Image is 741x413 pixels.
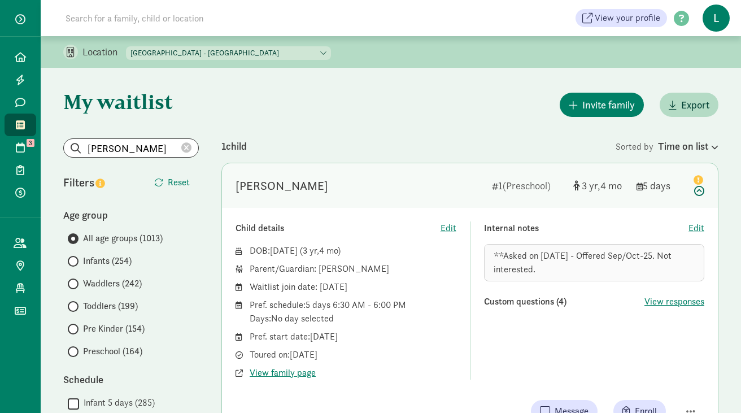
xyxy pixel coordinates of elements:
div: 1 child [221,138,616,154]
span: Preschool (164) [83,345,142,358]
button: Reset [145,171,199,194]
span: Invite family [582,97,635,112]
div: Time on list [658,138,718,154]
span: 3 [27,139,34,147]
iframe: Chat Widget [685,359,741,413]
div: [object Object] [573,178,627,193]
span: L [703,5,730,32]
div: Sorted by [616,138,718,154]
input: Search for a family, child or location [59,7,376,29]
div: Child details [236,221,441,235]
span: 3 [582,179,600,192]
span: Pre Kinder (154) [83,322,145,336]
div: 1 [492,178,564,193]
span: 3 [303,245,319,257]
div: Pref. start date: [DATE] [250,330,456,344]
span: 4 [600,179,622,192]
span: **Asked on [DATE] - Offered Sep/Oct-25. Not interested. [494,250,672,275]
span: Reset [168,176,190,189]
button: Edit [441,221,456,235]
span: Waddlers (242) [83,277,142,290]
span: (Preschool) [503,179,551,192]
div: DOB: ( ) [250,244,456,258]
span: View your profile [595,11,660,25]
div: Parent/Guardian: [PERSON_NAME] [250,262,456,276]
div: Custom questions (4) [484,295,645,308]
div: Pref. schedule: 5 days 6:30 AM - 6:00 PM Days: No day selected [250,298,456,325]
span: Infants (254) [83,254,132,268]
div: Toured on: [DATE] [250,348,456,362]
div: Schedule [63,372,199,387]
div: Internal notes [484,221,689,235]
a: 3 [5,136,36,159]
div: Waitlist join date: [DATE] [250,280,456,294]
span: Export [681,97,709,112]
button: Export [660,93,718,117]
span: Toddlers (199) [83,299,138,313]
div: 5 days [637,178,682,193]
button: Edit [688,221,704,235]
span: All age groups (1013) [83,232,163,245]
h1: My waitlist [63,90,199,113]
input: Search list... [64,139,198,157]
div: Filters [63,174,131,191]
span: 4 [319,245,338,257]
button: View responses [644,295,704,308]
a: View your profile [576,9,667,27]
div: Simon Barton [236,177,328,195]
div: Age group [63,207,199,223]
label: Infant 5 days (285) [79,396,155,410]
button: Invite family [560,93,644,117]
button: View family page [250,366,316,380]
span: [DATE] [270,245,298,257]
p: Location [82,45,126,59]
